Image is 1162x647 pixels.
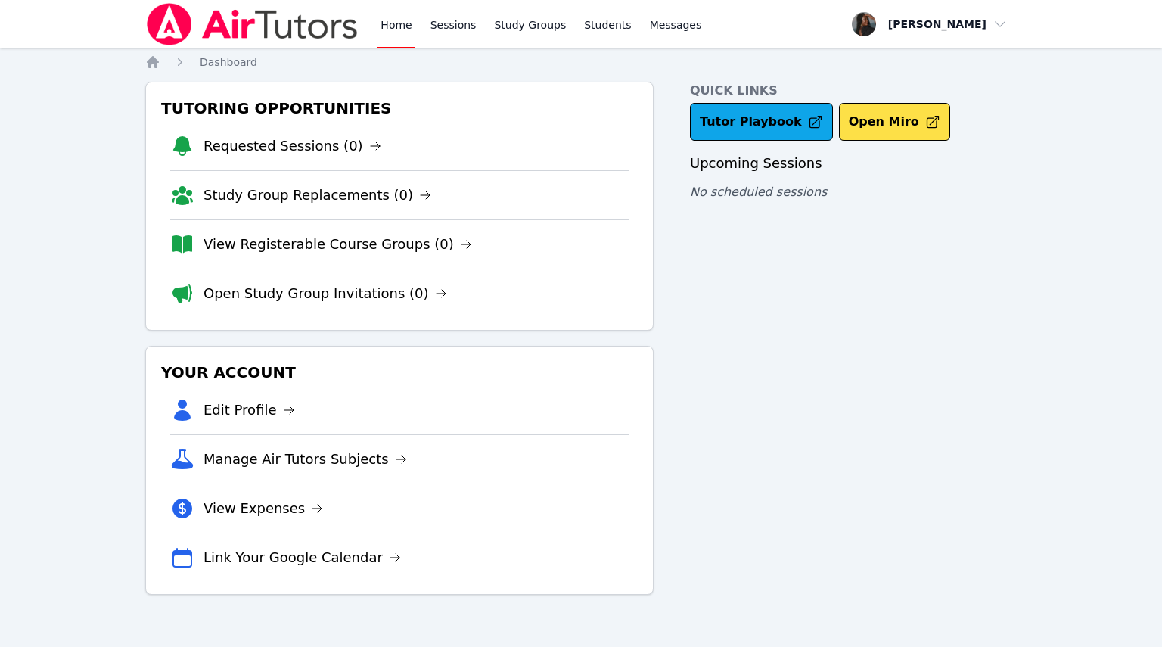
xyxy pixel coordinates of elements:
[204,400,295,421] a: Edit Profile
[650,17,702,33] span: Messages
[690,103,833,141] a: Tutor Playbook
[204,234,472,255] a: View Registerable Course Groups (0)
[145,3,359,45] img: Air Tutors
[158,359,641,386] h3: Your Account
[204,547,401,568] a: Link Your Google Calendar
[690,153,1017,174] h3: Upcoming Sessions
[145,54,1017,70] nav: Breadcrumb
[204,135,381,157] a: Requested Sessions (0)
[200,56,257,68] span: Dashboard
[158,95,641,122] h3: Tutoring Opportunities
[204,498,323,519] a: View Expenses
[200,54,257,70] a: Dashboard
[690,82,1017,100] h4: Quick Links
[204,283,447,304] a: Open Study Group Invitations (0)
[204,185,431,206] a: Study Group Replacements (0)
[839,103,950,141] button: Open Miro
[690,185,827,199] span: No scheduled sessions
[204,449,407,470] a: Manage Air Tutors Subjects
